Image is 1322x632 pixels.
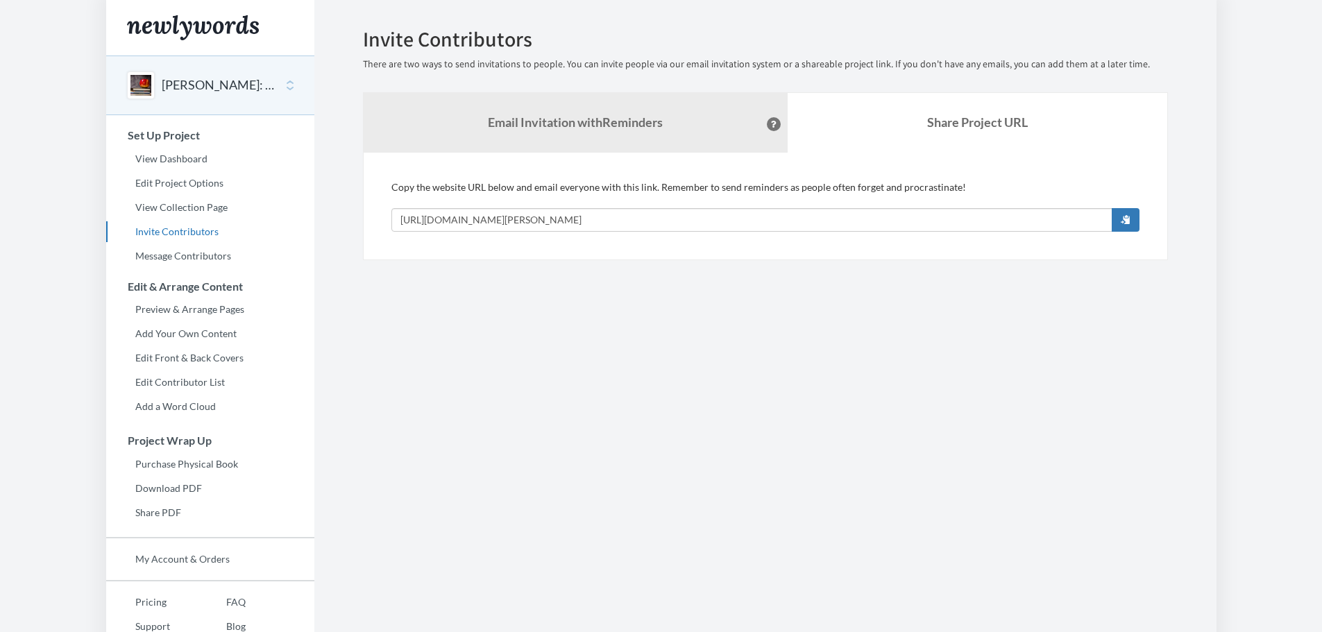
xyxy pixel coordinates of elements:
[107,280,314,293] h3: Edit & Arrange Content
[106,173,314,194] a: Edit Project Options
[927,114,1028,130] b: Share Project URL
[106,348,314,368] a: Edit Front & Back Covers
[106,148,314,169] a: View Dashboard
[106,299,314,320] a: Preview & Arrange Pages
[106,372,314,393] a: Edit Contributor List
[197,592,246,613] a: FAQ
[106,478,314,499] a: Download PDF
[106,592,197,613] a: Pricing
[488,114,663,130] strong: Email Invitation with Reminders
[162,76,274,94] button: [PERSON_NAME]: The Edge of 70
[106,221,314,242] a: Invite Contributors
[107,434,314,447] h3: Project Wrap Up
[106,246,314,266] a: Message Contributors
[107,129,314,142] h3: Set Up Project
[106,323,314,344] a: Add Your Own Content
[363,58,1168,71] p: There are two ways to send invitations to people. You can invite people via our email invitation ...
[106,197,314,218] a: View Collection Page
[1215,590,1308,625] iframe: Opens a widget where you can chat to one of our agents
[106,454,314,475] a: Purchase Physical Book
[106,396,314,417] a: Add a Word Cloud
[106,502,314,523] a: Share PDF
[363,28,1168,51] h2: Invite Contributors
[391,180,1139,232] div: Copy the website URL below and email everyone with this link. Remember to send reminders as peopl...
[106,549,314,570] a: My Account & Orders
[127,15,259,40] img: Newlywords logo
